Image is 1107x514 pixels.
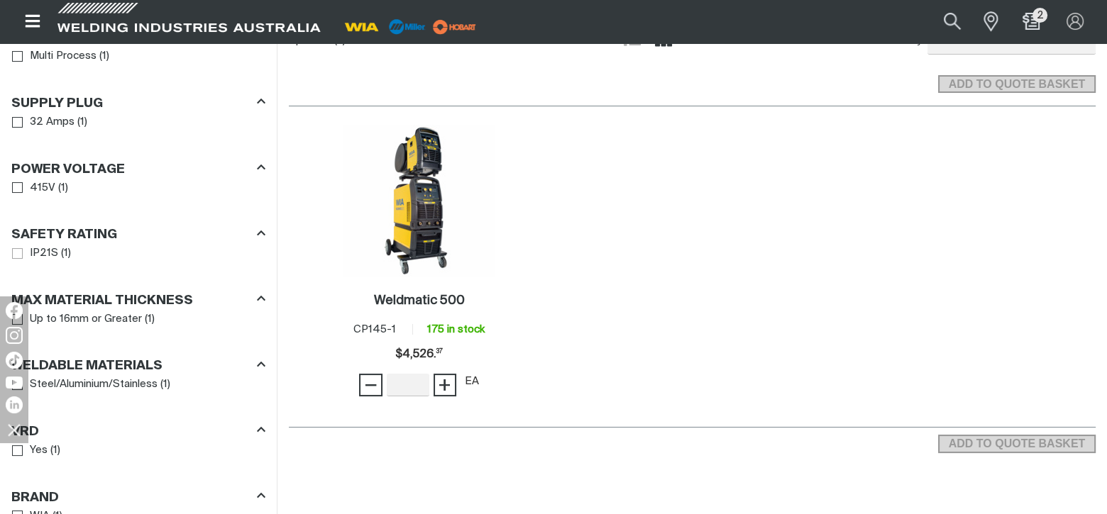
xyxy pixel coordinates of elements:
div: Power Voltage [11,159,265,178]
img: hide socials [2,418,26,442]
span: Yes [30,442,48,459]
input: Product name or item number... [910,6,976,38]
h3: Safety Rating [11,227,117,243]
ul: Max Material Thickness [12,310,265,329]
h3: Weldable Materials [11,358,163,374]
ul: Weldable Materials [12,375,265,394]
h3: Supply Plug [11,96,103,112]
span: CP145-1 [353,324,396,335]
span: ADD TO QUOTE BASKET [940,435,1094,453]
section: Add to cart control [289,59,1096,98]
ul: Process [12,47,265,66]
a: Weldmatic 500 [373,293,464,309]
a: IP21S [12,244,58,263]
span: ( 1 ) [160,376,170,393]
span: Multi Process [30,48,97,65]
img: YouTube [6,376,23,389]
a: Up to 16mm or Greater [12,310,142,329]
div: Safety Rating [11,225,265,244]
span: 32 Amps [30,114,75,130]
h3: Brand [11,490,59,506]
h2: Weldmatic 500 [373,294,464,307]
span: Steel/Aluminium/Stainless [30,376,158,393]
span: ( 1 ) [77,114,87,130]
span: ( 1 ) [58,180,68,196]
span: ( 1 ) [50,442,60,459]
span: 415V [30,180,55,196]
div: VRD [11,421,265,440]
ul: VRD [12,441,265,460]
div: Brand [11,487,265,506]
span: ( 1 ) [61,245,71,262]
h3: Power Voltage [11,162,125,178]
ul: Power Voltage [12,179,265,198]
span: ADD TO QUOTE BASKET [940,75,1094,94]
div: Max Material Thickness [11,290,265,309]
span: − [364,373,378,397]
sup: 37 [436,349,443,354]
span: Up to 16mm or Greater [30,311,142,328]
a: miller [429,21,480,32]
div: EA [465,374,479,390]
span: ( 1 ) [145,311,155,328]
a: 32 Amps [12,113,75,132]
h3: Max Material Thickness [11,293,193,309]
button: Search products [928,6,976,38]
span: IP21S [30,245,58,262]
img: Facebook [6,302,23,319]
ul: Supply Plug [12,113,265,132]
button: Add selected products to the shopping cart [938,435,1096,453]
div: Weldable Materials [11,356,265,375]
button: Add selected products to the shopping cart [938,75,1096,94]
img: LinkedIn [6,396,23,413]
span: $4,526. [395,340,443,369]
span: + [438,373,451,397]
a: Yes [12,441,48,460]
a: Steel/Aluminium/Stainless [12,375,158,394]
section: Add to cart control [938,430,1096,453]
a: Multi Process [12,47,97,66]
div: Price [395,340,443,369]
img: TikTok [6,352,23,369]
img: Weldmatic 500 [343,125,495,276]
ul: Safety Rating [12,244,265,263]
div: Supply Plug [11,93,265,112]
a: 415V [12,179,55,198]
img: Instagram [6,327,23,344]
img: miller [429,16,480,38]
span: ( 1 ) [99,48,109,65]
span: 175 in stock [427,324,485,335]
